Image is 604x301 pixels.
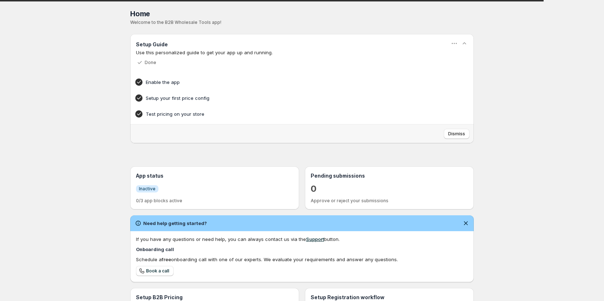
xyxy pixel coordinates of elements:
[130,20,474,25] p: Welcome to the B2B Wholesale Tools app!
[136,198,293,204] p: 0/3 app blocks active
[162,257,171,262] b: free
[146,94,436,102] h4: Setup your first price config
[136,172,293,179] h3: App status
[146,79,436,86] h4: Enable the app
[444,129,469,139] button: Dismiss
[146,110,436,118] h4: Test pricing on your store
[306,236,324,242] a: Support
[136,41,168,48] h3: Setup Guide
[461,218,471,228] button: Dismiss notification
[136,266,174,276] a: Book a call
[311,172,468,179] h3: Pending submissions
[143,220,207,227] h2: Need help getting started?
[145,60,156,65] p: Done
[311,198,468,204] p: Approve or reject your submissions
[448,131,465,137] span: Dismiss
[136,185,158,192] a: InfoInactive
[136,49,468,56] p: Use this personalized guide to get your app up and running.
[136,294,293,301] h3: Setup B2B Pricing
[311,294,468,301] h3: Setup Registration workflow
[139,186,156,192] span: Inactive
[146,268,169,274] span: Book a call
[136,236,468,243] div: If you have any questions or need help, you can always contact us via the button.
[130,9,150,18] span: Home
[136,246,468,253] h4: Onboarding call
[311,183,316,195] a: 0
[136,256,468,263] div: Schedule a onboarding call with one of our experts. We evaluate your requirements and answer any ...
